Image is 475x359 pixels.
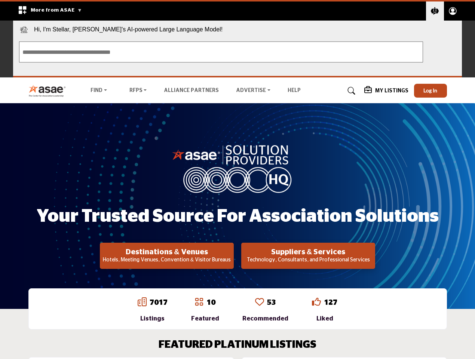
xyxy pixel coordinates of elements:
[312,297,321,306] i: Go to Liked
[194,297,203,308] a: Go to Featured
[423,87,437,93] span: Log In
[231,86,276,96] a: Advertise
[288,88,301,93] a: Help
[324,299,337,306] a: 127
[243,257,373,264] p: Technology, Consultants, and Professional Services
[312,314,337,323] div: Liked
[19,24,31,36] img: Stellar LLM chatbot icon
[375,88,408,94] h5: My Listings
[241,243,375,269] button: Suppliers & Services Technology, Consultants, and Professional Services
[242,314,288,323] div: Recommended
[340,85,360,97] a: Search
[31,7,82,13] span: More from ASAE
[364,86,408,95] div: My Listings
[150,299,168,306] a: 7017
[37,205,439,228] h1: Your Trusted Source for Association Solutions
[172,143,303,193] img: image
[414,84,447,98] button: Log In
[13,1,87,21] div: More from ASAE
[159,339,316,352] h2: FEATURED PLATINUM LISTINGS
[255,297,264,308] a: Go to Recommended
[164,88,219,93] a: Alliance Partners
[85,86,112,96] a: Find
[267,299,276,306] a: 53
[206,299,215,306] a: 10
[191,314,219,323] div: Featured
[102,257,232,264] p: Hotels, Meeting Venues, Convention & Visitor Bureaus
[102,248,232,257] h2: Destinations & Venues
[31,26,223,33] span: Hi, I'm Stellar, [PERSON_NAME]'s AI-powered Large Language Model!
[138,314,168,323] div: Listings
[100,243,234,269] button: Destinations & Venues Hotels, Meeting Venues, Convention & Visitor Bureaus
[28,85,70,97] img: Site Logo
[243,248,373,257] h2: Suppliers & Services
[124,86,152,96] a: RFPs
